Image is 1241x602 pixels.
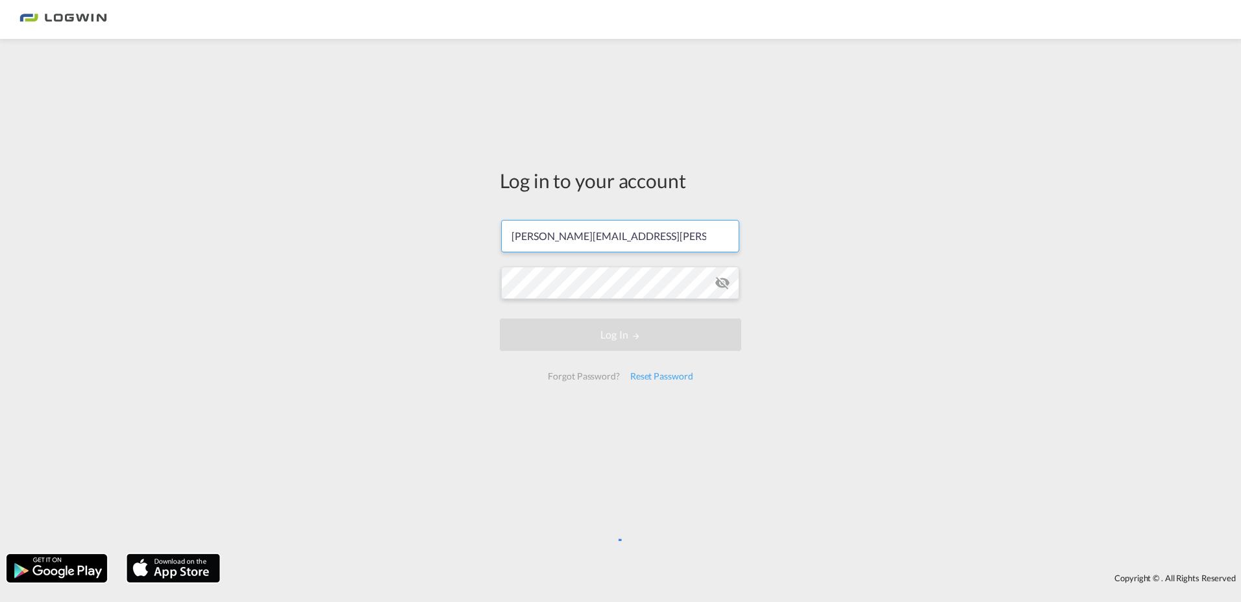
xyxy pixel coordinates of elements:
[5,553,108,584] img: google.png
[543,365,624,388] div: Forgot Password?
[125,553,221,584] img: apple.png
[19,5,107,34] img: bc73a0e0d8c111efacd525e4c8ad7d32.png
[500,167,741,194] div: Log in to your account
[625,365,698,388] div: Reset Password
[500,319,741,351] button: LOGIN
[501,220,739,252] input: Enter email/phone number
[227,567,1241,589] div: Copyright © . All Rights Reserved
[715,275,730,291] md-icon: icon-eye-off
